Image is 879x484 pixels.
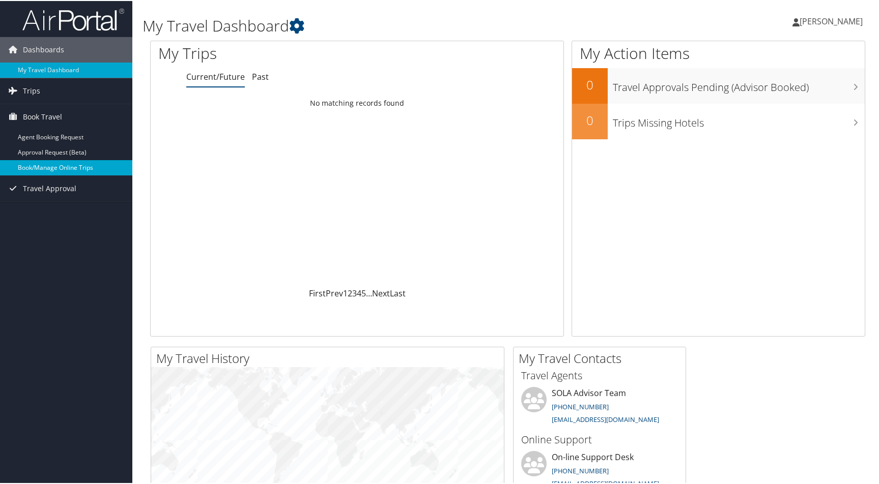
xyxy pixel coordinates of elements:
a: 4 [357,287,361,298]
a: 5 [361,287,366,298]
span: Travel Approval [23,175,76,200]
img: airportal-logo.png [22,7,124,31]
a: [EMAIL_ADDRESS][DOMAIN_NAME] [552,414,659,423]
a: 0Travel Approvals Pending (Advisor Booked) [572,67,865,103]
span: [PERSON_NAME] [800,15,863,26]
a: Last [390,287,406,298]
a: 1 [343,287,348,298]
a: Prev [326,287,343,298]
span: … [366,287,372,298]
h3: Travel Approvals Pending (Advisor Booked) [613,74,865,94]
h1: My Travel Dashboard [143,14,630,36]
h2: 0 [572,111,608,128]
a: [PHONE_NUMBER] [552,401,609,410]
span: Trips [23,77,40,103]
h2: My Travel Contacts [519,349,686,366]
h3: Online Support [521,432,678,446]
h1: My Action Items [572,42,865,63]
a: 3 [352,287,357,298]
span: Dashboards [23,36,64,62]
a: Current/Future [186,70,245,81]
a: 0Trips Missing Hotels [572,103,865,138]
a: First [309,287,326,298]
h1: My Trips [158,42,384,63]
h2: 0 [572,75,608,93]
li: SOLA Advisor Team [516,386,683,428]
h3: Travel Agents [521,368,678,382]
a: 2 [348,287,352,298]
a: [PHONE_NUMBER] [552,465,609,474]
a: [PERSON_NAME] [792,5,873,36]
h3: Trips Missing Hotels [613,110,865,129]
span: Book Travel [23,103,62,129]
a: Next [372,287,390,298]
a: Past [252,70,269,81]
h2: My Travel History [156,349,504,366]
td: No matching records found [151,93,563,111]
